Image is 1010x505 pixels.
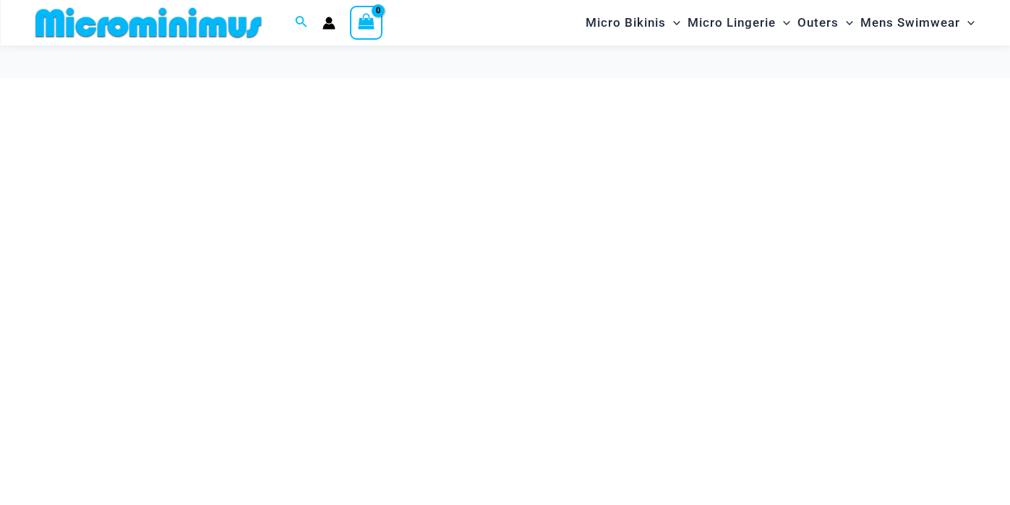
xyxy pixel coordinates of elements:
span: Mens Swimwear [860,4,960,41]
a: OutersMenu ToggleMenu Toggle [794,4,857,41]
a: Mens SwimwearMenu ToggleMenu Toggle [857,4,978,41]
span: Menu Toggle [776,4,790,41]
nav: Site Navigation [580,2,981,43]
span: Outers [797,4,839,41]
span: Menu Toggle [666,4,680,41]
a: View Shopping Cart, empty [350,6,383,39]
a: Account icon link [322,17,335,30]
span: Micro Lingerie [688,4,776,41]
a: Micro BikinisMenu ToggleMenu Toggle [582,4,684,41]
span: Menu Toggle [839,4,853,41]
span: Micro Bikinis [586,4,666,41]
img: MM SHOP LOGO FLAT [30,7,268,39]
a: Micro LingerieMenu ToggleMenu Toggle [684,4,794,41]
a: Search icon link [295,14,308,32]
span: Menu Toggle [960,4,975,41]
